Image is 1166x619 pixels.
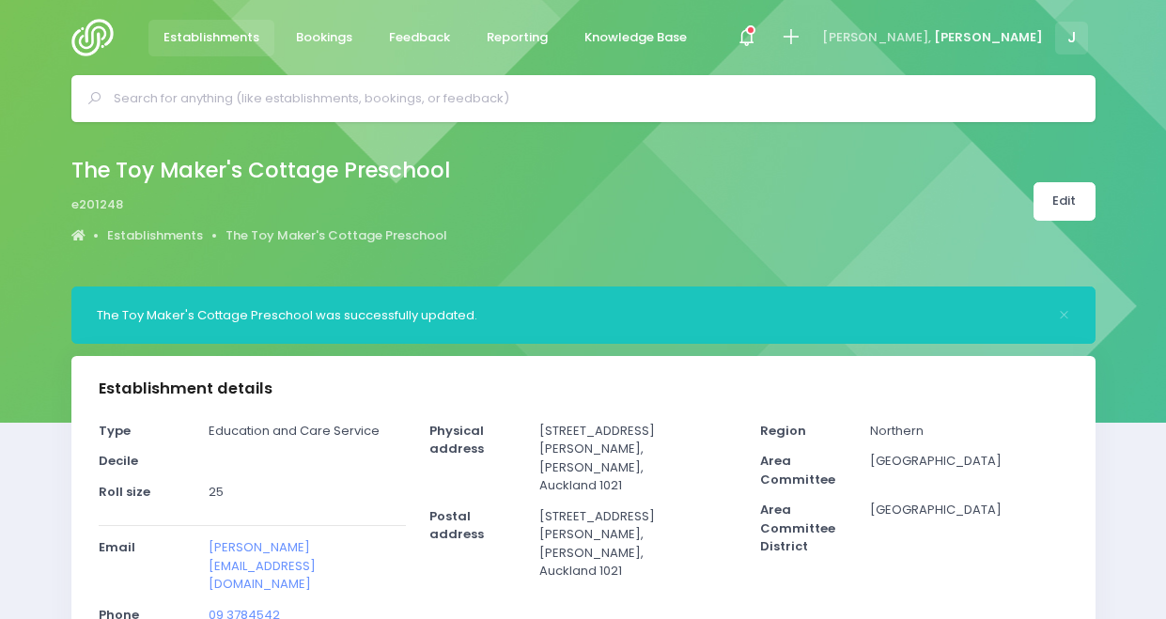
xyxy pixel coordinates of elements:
[99,483,150,501] strong: Roll size
[114,85,1069,113] input: Search for anything (like establishments, bookings, or feedback)
[822,28,931,47] span: [PERSON_NAME],
[99,379,272,398] h3: Establishment details
[1055,22,1088,54] span: J
[389,28,450,47] span: Feedback
[429,507,484,544] strong: Postal address
[870,501,1067,519] p: [GEOGRAPHIC_DATA]
[569,20,703,56] a: Knowledge Base
[539,507,737,580] p: [STREET_ADDRESS][PERSON_NAME], [PERSON_NAME], Auckland 1021
[209,483,406,502] p: 25
[97,306,1046,325] div: The Toy Maker's Cottage Preschool was successfully updated.
[1058,309,1070,321] button: Close
[1034,182,1096,221] a: Edit
[71,195,123,214] span: e201248
[107,226,203,245] a: Establishments
[99,538,135,556] strong: Email
[71,158,450,183] h2: The Toy Maker's Cottage Preschool
[870,422,1067,441] p: Northern
[225,226,447,245] a: The Toy Maker's Cottage Preschool
[71,19,125,56] img: Logo
[934,28,1043,47] span: [PERSON_NAME]
[99,452,138,470] strong: Decile
[148,20,275,56] a: Establishments
[281,20,368,56] a: Bookings
[539,422,737,495] p: [STREET_ADDRESS][PERSON_NAME], [PERSON_NAME], Auckland 1021
[296,28,352,47] span: Bookings
[760,422,806,440] strong: Region
[163,28,259,47] span: Establishments
[374,20,466,56] a: Feedback
[760,501,835,555] strong: Area Committee District
[429,422,484,458] strong: Physical address
[584,28,687,47] span: Knowledge Base
[472,20,564,56] a: Reporting
[99,422,131,440] strong: Type
[209,538,316,593] a: [PERSON_NAME][EMAIL_ADDRESS][DOMAIN_NAME]
[487,28,548,47] span: Reporting
[760,452,835,488] strong: Area Committee
[870,452,1067,471] p: [GEOGRAPHIC_DATA]
[209,422,406,441] p: Education and Care Service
